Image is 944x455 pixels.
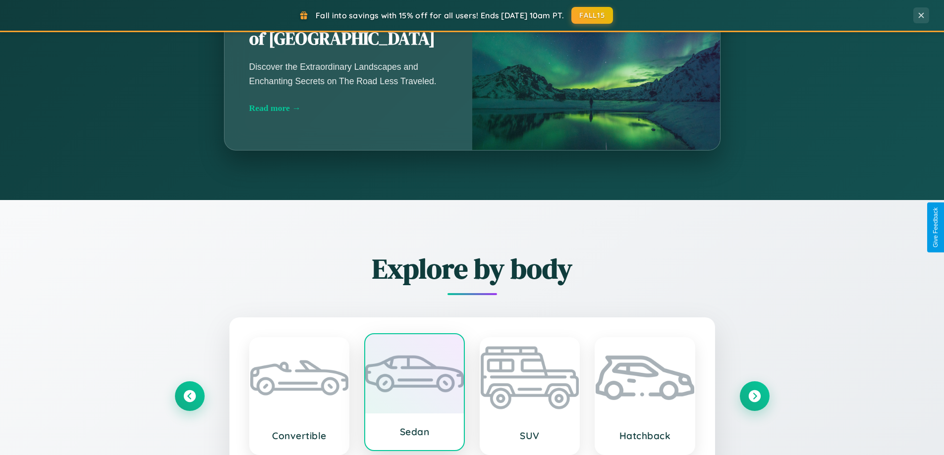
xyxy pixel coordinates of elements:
button: FALL15 [571,7,613,24]
div: Give Feedback [932,207,939,248]
h3: Convertible [260,430,339,442]
p: Discover the Extraordinary Landscapes and Enchanting Secrets on The Road Less Traveled. [249,60,447,88]
div: Read more → [249,103,447,113]
h2: Unearthing the Mystique of [GEOGRAPHIC_DATA] [249,5,447,51]
h3: Hatchback [606,430,684,442]
h3: Sedan [375,426,454,438]
span: Fall into savings with 15% off for all users! Ends [DATE] 10am PT. [316,10,564,20]
h3: SUV [491,430,569,442]
h2: Explore by body [175,250,770,288]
